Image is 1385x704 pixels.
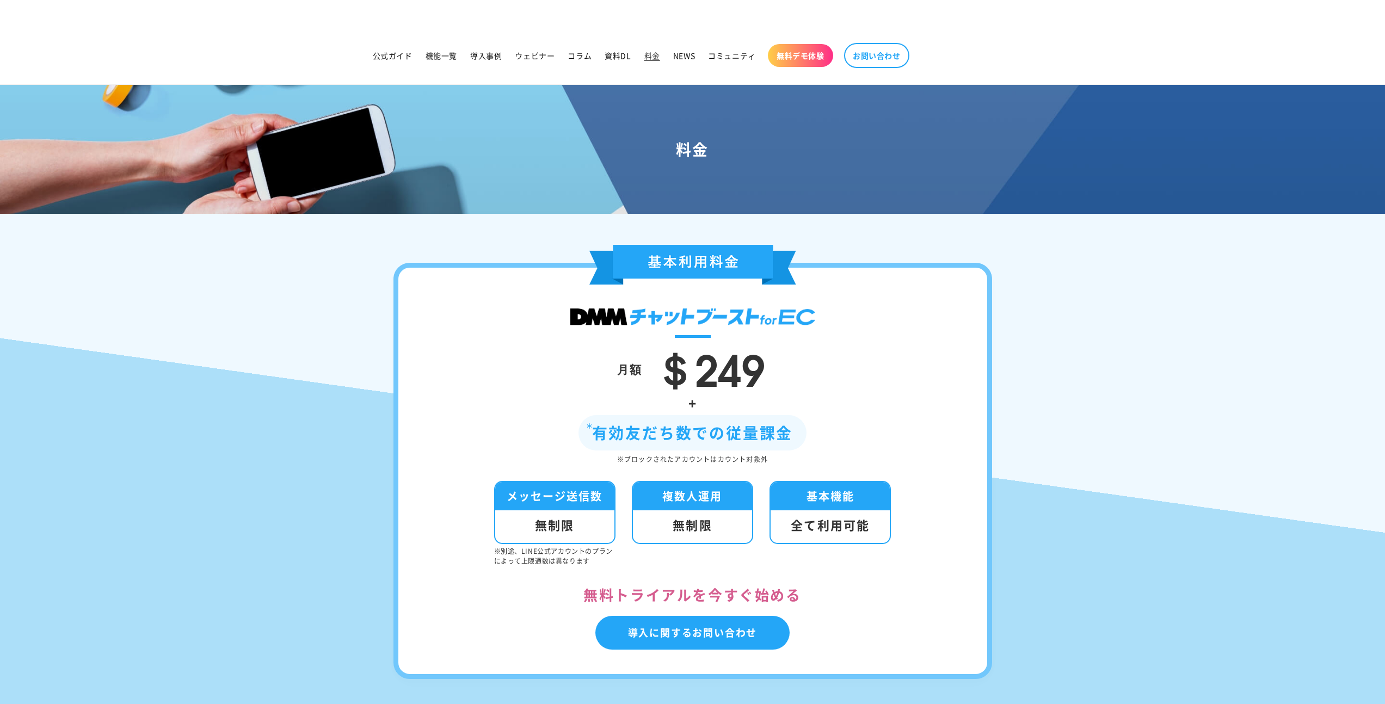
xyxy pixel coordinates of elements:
[701,44,762,67] a: コミュニティ
[431,391,955,415] div: +
[605,51,631,60] span: 資料DL
[470,51,502,60] span: 導入事例
[508,44,561,67] a: ウェビナー
[708,51,756,60] span: コミュニティ
[653,335,765,399] span: ＄249
[373,51,413,60] span: 公式ガイド
[495,482,614,510] div: メッセージ送信数
[768,44,833,67] a: 無料デモ体験
[570,308,815,325] img: DMMチャットブースト
[561,44,598,67] a: コラム
[667,44,701,67] a: NEWS
[495,510,614,543] div: 無制限
[777,51,824,60] span: 無料デモ体験
[366,44,419,67] a: 公式ガイド
[426,51,457,60] span: 機能一覧
[633,482,752,510] div: 複数人運用
[771,510,890,543] div: 全て利用可能
[431,453,955,465] div: ※ブロックされたアカウントはカウント対象外
[431,582,955,608] div: 無料トライアルを今すぐ始める
[419,44,464,67] a: 機能一覧
[633,510,752,543] div: 無制限
[644,51,660,60] span: 料金
[853,51,901,60] span: お問い合わせ
[494,546,615,566] p: ※別途、LINE公式アカウントのプランによって上限通数は異なります
[771,482,890,510] div: 基本機能
[673,51,695,60] span: NEWS
[464,44,508,67] a: 導入事例
[598,44,637,67] a: 資料DL
[568,51,592,60] span: コラム
[595,616,790,650] a: 導入に関するお問い合わせ
[13,139,1372,159] h1: 料金
[638,44,667,67] a: 料金
[515,51,555,60] span: ウェビナー
[844,43,909,68] a: お問い合わせ
[589,245,796,285] img: 基本利用料金
[578,415,807,450] div: 有効友だち数での従量課金
[617,359,642,379] div: 月額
